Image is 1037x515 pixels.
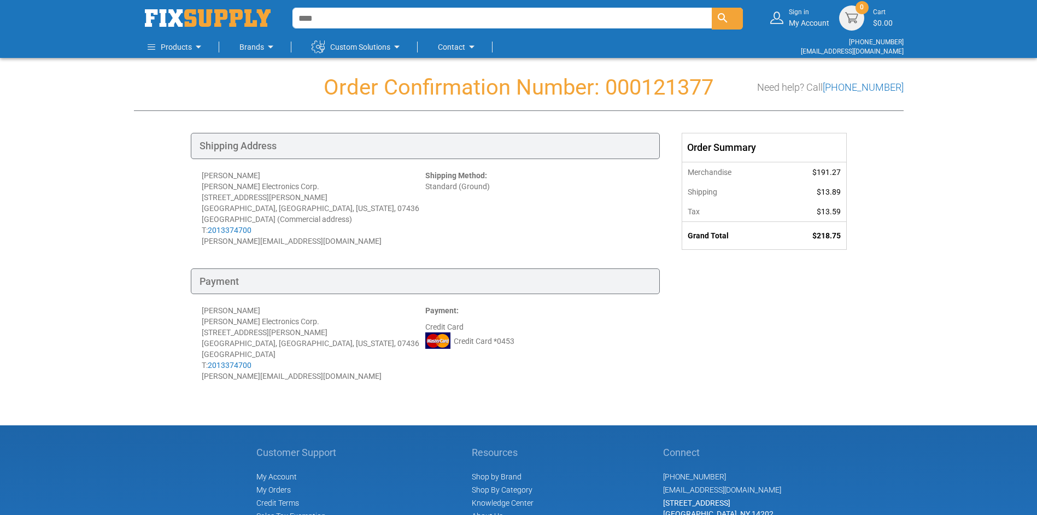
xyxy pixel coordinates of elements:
[438,36,478,58] a: Contact
[239,36,277,58] a: Brands
[663,472,726,481] a: [PHONE_NUMBER]
[873,8,893,17] small: Cart
[472,447,534,458] h5: Resources
[812,231,841,240] span: $218.75
[789,8,829,17] small: Sign in
[425,305,649,382] div: Credit Card
[425,171,487,180] strong: Shipping Method:
[145,9,271,27] img: Fix Industrial Supply
[312,36,403,58] a: Custom Solutions
[256,499,299,507] span: Credit Terms
[208,361,251,370] a: 2013374700
[134,75,904,100] h1: Order Confirmation Number: 000121377
[425,332,450,349] img: MC
[757,82,904,93] h3: Need help? Call
[256,472,297,481] span: My Account
[202,305,425,382] div: [PERSON_NAME] [PERSON_NAME] Electronics Corp. [STREET_ADDRESS][PERSON_NAME] [GEOGRAPHIC_DATA], [G...
[256,447,342,458] h5: Customer Support
[688,231,729,240] strong: Grand Total
[789,8,829,28] div: My Account
[454,336,514,347] span: Credit Card *0453
[472,499,534,507] a: Knowledge Center
[873,19,893,27] span: $0.00
[817,188,841,196] span: $13.89
[191,133,660,159] div: Shipping Address
[191,268,660,295] div: Payment
[817,207,841,216] span: $13.59
[823,81,904,93] a: [PHONE_NUMBER]
[148,36,205,58] a: Products
[682,162,777,182] th: Merchandise
[472,472,522,481] a: Shop by Brand
[472,485,532,494] a: Shop By Category
[208,226,251,235] a: 2013374700
[145,9,271,27] a: store logo
[256,485,291,494] span: My Orders
[202,170,425,247] div: [PERSON_NAME] [PERSON_NAME] Electronics Corp. [STREET_ADDRESS][PERSON_NAME] [GEOGRAPHIC_DATA], [G...
[663,485,781,494] a: [EMAIL_ADDRESS][DOMAIN_NAME]
[682,202,777,222] th: Tax
[682,133,846,162] div: Order Summary
[849,38,904,46] a: [PHONE_NUMBER]
[812,168,841,177] span: $191.27
[801,48,904,55] a: [EMAIL_ADDRESS][DOMAIN_NAME]
[682,182,777,202] th: Shipping
[860,3,864,12] span: 0
[425,170,649,247] div: Standard (Ground)
[663,447,781,458] h5: Connect
[425,306,459,315] strong: Payment:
